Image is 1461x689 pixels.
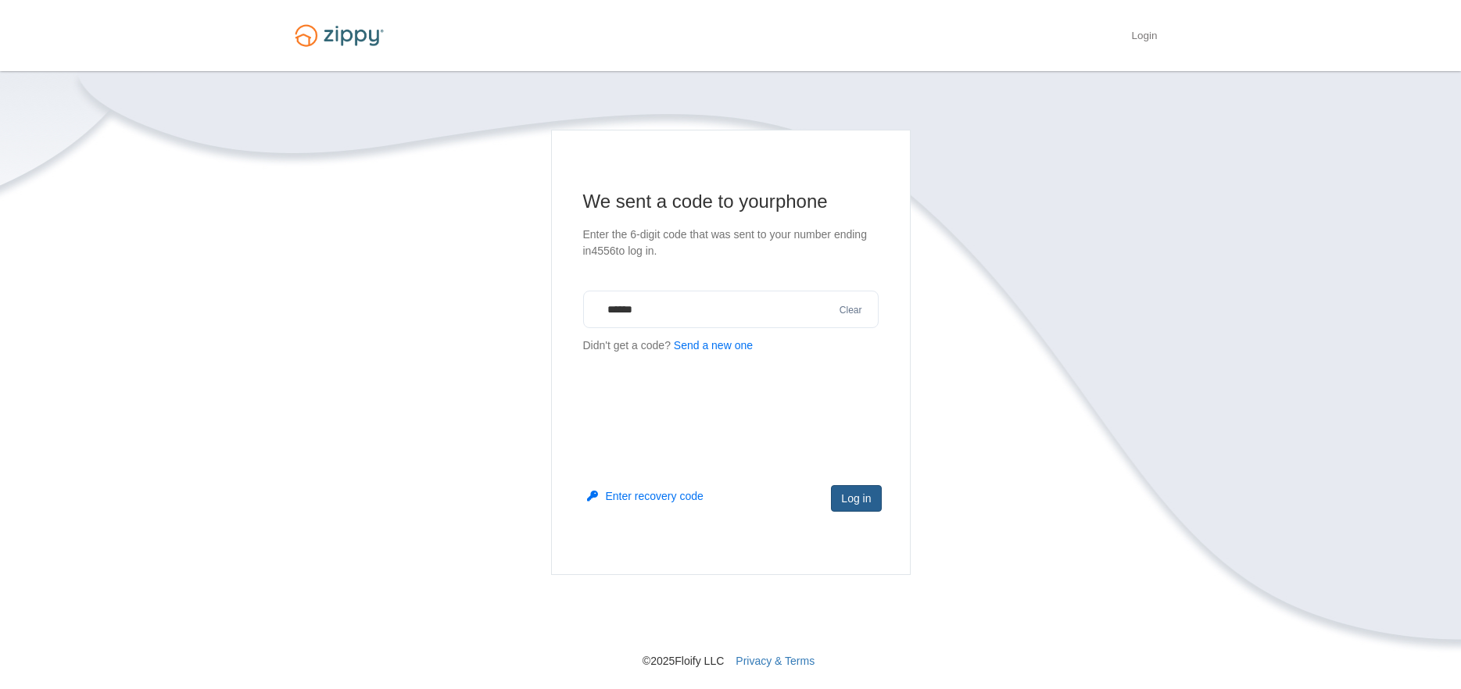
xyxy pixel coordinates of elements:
[1131,30,1157,45] a: Login
[736,655,815,667] a: Privacy & Terms
[285,17,393,54] img: Logo
[587,488,704,504] button: Enter recovery code
[831,485,881,512] button: Log in
[583,189,879,214] h1: We sent a code to your phone
[674,337,753,354] button: Send a new one
[583,227,879,259] p: Enter the 6-digit code that was sent to your number ending in 4556 to log in.
[285,575,1176,669] nav: © 2025 Floify LLC
[835,303,867,318] button: Clear
[583,337,879,354] p: Didn't get a code?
